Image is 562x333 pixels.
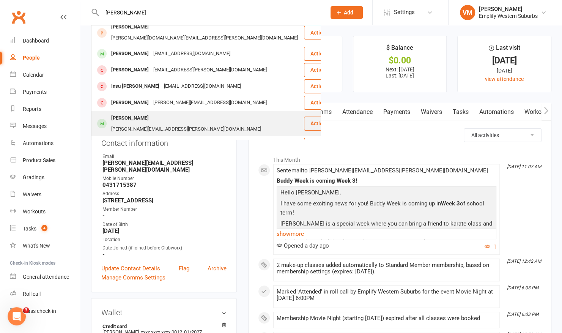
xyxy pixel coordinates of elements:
[23,308,56,314] div: Class check-in
[304,63,342,77] button: Actions
[151,65,269,76] div: [EMAIL_ADDRESS][PERSON_NAME][DOMAIN_NAME]
[23,89,47,95] div: Payments
[23,55,40,61] div: People
[258,128,542,140] h3: Activity
[102,206,227,213] div: Member Number
[10,66,80,84] a: Calendar
[101,273,165,282] a: Manage Comms Settings
[277,289,496,301] div: Marked 'Attended' in roll call by Emplify Western Suburbs for the event Movie Night at [DATE] 6:00PM
[10,84,80,101] a: Payments
[10,220,80,237] a: Tasks 4
[109,22,151,33] div: [PERSON_NAME]
[23,140,54,146] div: Automations
[23,123,47,129] div: Messages
[23,174,44,180] div: Gradings
[474,103,519,121] a: Automations
[109,124,263,135] div: [PERSON_NAME][EMAIL_ADDRESS][PERSON_NAME][DOMAIN_NAME]
[208,264,227,273] a: Archive
[100,7,321,18] input: Search...
[479,6,538,13] div: [PERSON_NAME]
[507,285,538,290] i: [DATE] 6:03 PM
[10,135,80,152] a: Automations
[102,236,227,243] div: Location
[23,157,55,163] div: Product Sales
[10,169,80,186] a: Gradings
[360,66,440,79] p: Next: [DATE] Last: [DATE]
[102,324,223,329] strong: Credit card
[10,203,80,220] a: Workouts
[151,139,233,150] div: [EMAIL_ADDRESS][DOMAIN_NAME]
[23,191,41,197] div: Waivers
[23,208,46,215] div: Workouts
[109,97,151,108] div: [PERSON_NAME]
[507,164,541,169] i: [DATE] 11:07 AM
[23,307,29,313] span: 3
[10,152,80,169] a: Product Sales
[10,32,80,49] a: Dashboard
[109,65,151,76] div: [PERSON_NAME]
[279,219,494,257] p: [PERSON_NAME] is a special week where you can bring a friend to karate class and have fun togethe...
[277,167,488,174] span: Sent email to [PERSON_NAME][EMAIL_ADDRESS][PERSON_NAME][DOMAIN_NAME]
[102,175,227,182] div: Mobile Number
[10,268,80,286] a: General attendance kiosk mode
[10,186,80,203] a: Waivers
[109,139,151,150] div: [PERSON_NAME]
[415,103,447,121] a: Waivers
[279,199,494,219] p: I have some exciting news for you! Buddy Week is coming up in of school term!
[479,13,538,19] div: Emplify Western Suburbs
[277,178,496,184] div: Buddy Week is coming Week 3!
[10,118,80,135] a: Messages
[102,159,227,173] strong: [PERSON_NAME][EMAIL_ADDRESS][PERSON_NAME][DOMAIN_NAME]
[464,57,544,65] div: [DATE]
[10,286,80,303] a: Roll call
[23,243,50,249] div: What's New
[102,227,227,234] strong: [DATE]
[279,188,494,199] p: Hello [PERSON_NAME],
[23,72,44,78] div: Calendar
[304,96,342,109] button: Actions
[464,66,544,75] div: [DATE]
[102,251,227,258] strong: -
[101,136,227,147] h3: Contact information
[460,5,475,20] div: VM
[102,212,227,219] strong: -
[305,103,337,121] a: Comms
[41,225,47,231] span: 4
[102,221,227,228] div: Date of Birth
[485,242,496,251] button: 1
[277,229,496,239] a: show more
[109,33,300,44] div: [PERSON_NAME][DOMAIN_NAME][EMAIL_ADDRESS][PERSON_NAME][DOMAIN_NAME]
[8,307,26,325] iframe: Intercom live chat
[151,97,269,108] div: [PERSON_NAME][EMAIL_ADDRESS][DOMAIN_NAME]
[23,291,41,297] div: Roll call
[9,8,28,27] a: Clubworx
[179,264,189,273] a: Flag
[109,48,151,59] div: [PERSON_NAME]
[507,312,538,317] i: [DATE] 6:03 PM
[304,117,342,130] button: Actions
[151,48,233,59] div: [EMAIL_ADDRESS][DOMAIN_NAME]
[10,101,80,118] a: Reports
[378,103,415,121] a: Payments
[507,259,541,264] i: [DATE] 12:42 AM
[304,26,342,39] button: Actions
[489,43,520,57] div: Last visit
[394,4,415,21] span: Settings
[102,153,227,160] div: Email
[102,190,227,197] div: Address
[102,245,227,252] div: Date Joined (if joined before Clubworx)
[337,103,378,121] a: Attendance
[360,57,440,65] div: $0.00
[10,303,80,320] a: Class kiosk mode
[304,79,342,93] button: Actions
[386,43,413,57] div: $ Balance
[447,103,474,121] a: Tasks
[102,181,227,188] strong: 0431715387
[23,38,49,44] div: Dashboard
[277,242,329,249] span: Opened a day ago
[101,308,227,317] h3: Wallet
[441,200,460,207] span: Week 3
[277,262,496,275] div: 2 make-up classes added automatically to Standard Member membership, based on membership settings...
[162,81,243,92] div: [EMAIL_ADDRESS][DOMAIN_NAME]
[277,315,496,322] div: Membership Movie Night (starting [DATE]) expired after all classes were booked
